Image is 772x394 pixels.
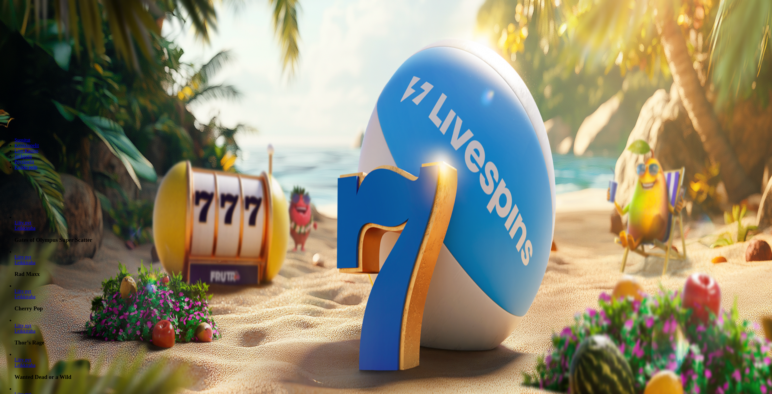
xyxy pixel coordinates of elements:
[15,305,770,312] h3: Cherry Pop
[2,127,770,181] header: Lobby
[15,374,770,380] h3: Wanted Dead or a Wild
[15,237,770,243] h3: Gates of Olympus Super Scatter
[15,339,770,346] h3: Thor’s Rage
[15,363,35,368] a: Wanted Dead or a Wild
[15,137,30,143] span: Suositut
[15,260,35,265] a: Rad Maxx
[15,271,770,277] h3: Rad Maxx
[15,283,770,312] article: Cherry Pop
[15,328,35,334] a: Thor’s Rage
[15,226,35,231] a: Gates of Olympus Super Scatter
[15,165,37,170] span: Kaikki pelit
[15,154,32,159] span: Jackpotit
[15,255,31,260] a: Rad Maxx
[15,357,31,362] a: Wanted Dead or a Wild
[15,249,770,278] article: Rad Maxx
[15,255,31,260] span: Liity nyt
[15,323,31,328] span: Liity nyt
[15,289,31,294] span: Liity nyt
[15,159,34,164] span: Pöytäpelit
[2,127,770,170] nav: Lobby
[15,220,31,225] span: Liity nyt
[15,352,770,380] article: Wanted Dead or a Wild
[15,294,35,299] a: Cherry Pop
[15,143,39,148] span: Kolikkopelit
[15,318,770,346] article: Thor’s Rage
[15,215,770,243] article: Gates of Olympus Super Scatter
[15,323,31,328] a: Thor’s Rage
[15,220,31,225] a: Gates of Olympus Super Scatter
[15,148,38,153] span: Live Kasino
[15,289,31,294] a: Cherry Pop
[15,357,31,362] span: Liity nyt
